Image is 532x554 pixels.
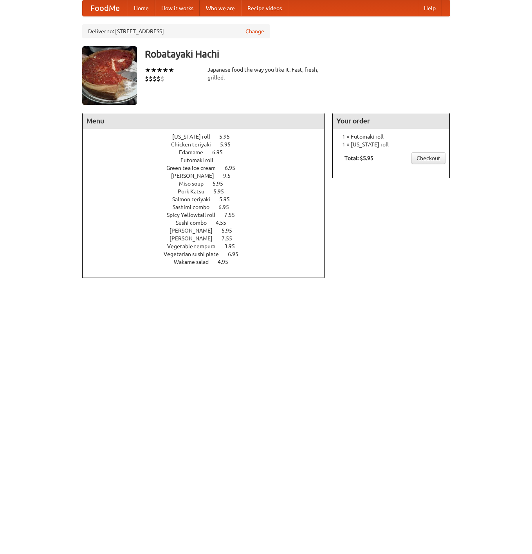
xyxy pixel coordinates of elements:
[171,173,222,179] span: [PERSON_NAME]
[411,152,445,164] a: Checkout
[245,27,264,35] a: Change
[170,235,220,242] span: [PERSON_NAME]
[164,251,227,257] span: Vegetarian sushi plate
[170,235,247,242] a: [PERSON_NAME] 7.55
[219,196,238,202] span: 5.95
[151,66,157,74] li: ★
[167,243,223,249] span: Vegetable tempura
[83,113,325,129] h4: Menu
[173,204,217,210] span: Sashimi combo
[225,165,243,171] span: 6.95
[418,0,442,16] a: Help
[174,259,243,265] a: Wakame salad 4.95
[223,173,238,179] span: 9.5
[219,134,238,140] span: 5.95
[228,251,246,257] span: 6.95
[179,149,237,155] a: Edamame 6.95
[213,180,231,187] span: 5.95
[216,220,234,226] span: 4.55
[333,113,449,129] h4: Your order
[171,141,245,148] a: Chicken teriyaki 5.95
[337,141,445,148] li: 1 × [US_STATE] roll
[170,227,247,234] a: [PERSON_NAME] 5.95
[179,180,211,187] span: Miso soup
[173,204,243,210] a: Sashimi combo 6.95
[178,188,212,195] span: Pork Katsu
[179,149,211,155] span: Edamame
[212,149,231,155] span: 6.95
[170,227,220,234] span: [PERSON_NAME]
[241,0,288,16] a: Recipe videos
[145,74,149,83] li: $
[337,133,445,141] li: 1 × Futomaki roll
[166,165,224,171] span: Green tea ice cream
[157,74,161,83] li: $
[153,74,157,83] li: $
[213,188,232,195] span: 5.95
[222,227,240,234] span: 5.95
[157,66,162,74] li: ★
[180,157,221,163] span: Futomaki roll
[224,212,243,218] span: 7.55
[224,243,243,249] span: 3.95
[178,188,238,195] a: Pork Katsu 5.95
[164,251,253,257] a: Vegetarian sushi plate 6.95
[176,220,241,226] a: Sushi combo 4.55
[172,134,218,140] span: [US_STATE] roll
[172,196,244,202] a: Salmon teriyaki 5.95
[162,66,168,74] li: ★
[149,74,153,83] li: $
[220,141,238,148] span: 5.95
[167,243,249,249] a: Vegetable tempura 3.95
[145,46,450,62] h3: Robatayaki Hachi
[167,212,249,218] a: Spicy Yellowtail roll 7.55
[207,66,325,81] div: Japanese food the way you like it. Fast, fresh, grilled.
[176,220,215,226] span: Sushi combo
[167,212,223,218] span: Spicy Yellowtail roll
[168,66,174,74] li: ★
[172,196,218,202] span: Salmon teriyaki
[200,0,241,16] a: Who we are
[179,180,238,187] a: Miso soup 5.95
[218,259,236,265] span: 4.95
[174,259,216,265] span: Wakame salad
[128,0,155,16] a: Home
[222,235,240,242] span: 7.55
[344,155,373,161] b: Total: $5.95
[171,173,245,179] a: [PERSON_NAME] 9.5
[218,204,237,210] span: 6.95
[172,134,244,140] a: [US_STATE] roll 5.95
[83,0,128,16] a: FoodMe
[166,165,250,171] a: Green tea ice cream 6.95
[82,46,137,105] img: angular.jpg
[145,66,151,74] li: ★
[180,157,236,163] a: Futomaki roll
[161,74,164,83] li: $
[155,0,200,16] a: How it works
[171,141,219,148] span: Chicken teriyaki
[82,24,270,38] div: Deliver to: [STREET_ADDRESS]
